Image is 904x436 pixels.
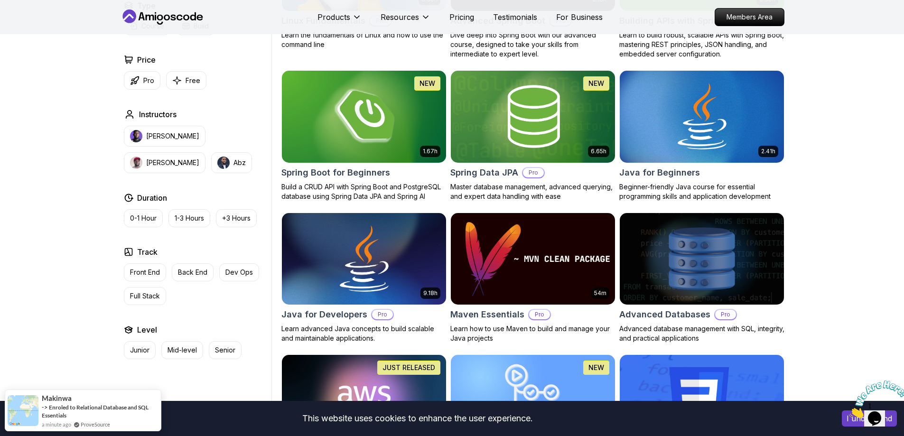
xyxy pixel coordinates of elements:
[124,263,166,281] button: Front End
[556,11,603,23] a: For Business
[211,152,252,173] button: instructor imgAbz
[8,395,38,426] img: provesource social proof notification image
[317,11,362,30] button: Products
[591,148,606,155] p: 6.65h
[42,420,71,428] span: a minute ago
[137,324,157,335] h2: Level
[124,287,166,305] button: Full Stack
[42,394,72,402] span: Makinwa
[450,324,615,343] p: Learn how to use Maven to build and manage your Java projects
[715,9,784,26] p: Members Area
[124,209,163,227] button: 0-1 Hour
[178,268,207,277] p: Back End
[493,11,537,23] a: Testimonials
[620,71,784,163] img: Java for Beginners card
[7,408,828,429] div: This website uses cookies to enhance the user experience.
[761,148,775,155] p: 2.41h
[423,148,438,155] p: 1.67h
[222,213,251,223] p: +3 Hours
[381,11,430,30] button: Resources
[168,209,210,227] button: 1-3 Hours
[450,308,524,321] h2: Maven Essentials
[423,289,438,297] p: 9.18h
[372,310,393,319] p: Pro
[146,131,199,141] p: [PERSON_NAME]
[845,377,904,422] iframe: chat widget
[450,70,615,201] a: Spring Data JPA card6.65hNEWSpring Data JPAProMaster database management, advanced querying, and ...
[447,211,619,307] img: Maven Essentials card
[143,76,154,85] p: Pro
[715,8,784,26] a: Members Area
[382,363,435,372] p: JUST RELEASED
[619,182,784,201] p: Beginner-friendly Java course for essential programming skills and application development
[282,213,446,305] img: Java for Developers card
[130,157,142,169] img: instructor img
[715,310,736,319] p: Pro
[124,71,160,90] button: Pro
[130,213,157,223] p: 0-1 Hour
[450,182,615,201] p: Master database management, advanced querying, and expert data handling with ease
[233,158,246,167] p: Abz
[137,192,167,204] h2: Duration
[842,410,897,427] button: Accept cookies
[4,4,8,12] span: 1
[619,166,700,179] h2: Java for Beginners
[166,71,206,90] button: Free
[619,213,784,343] a: Advanced Databases cardAdvanced DatabasesProAdvanced database management with SQL, integrity, and...
[186,76,200,85] p: Free
[209,341,242,359] button: Senior
[124,341,156,359] button: Junior
[588,363,604,372] p: NEW
[281,182,447,201] p: Build a CRUD API with Spring Boot and PostgreSQL database using Spring Data JPA and Spring AI
[594,289,606,297] p: 54m
[281,308,367,321] h2: Java for Developers
[588,79,604,88] p: NEW
[619,70,784,201] a: Java for Beginners card2.41hJava for BeginnersBeginner-friendly Java course for essential program...
[219,263,259,281] button: Dev Ops
[282,71,446,163] img: Spring Boot for Beginners card
[281,324,447,343] p: Learn advanced Java concepts to build scalable and maintainable applications.
[124,126,205,147] button: instructor img[PERSON_NAME]
[529,310,550,319] p: Pro
[146,158,199,167] p: [PERSON_NAME]
[523,168,544,177] p: Pro
[450,213,615,343] a: Maven Essentials card54mMaven EssentialsProLearn how to use Maven to build and manage your Java p...
[137,246,158,258] h2: Track
[317,11,350,23] p: Products
[130,345,149,355] p: Junior
[281,213,447,343] a: Java for Developers card9.18hJava for DevelopersProLearn advanced Java concepts to build scalable...
[130,291,160,301] p: Full Stack
[81,420,110,428] a: ProveSource
[281,166,390,179] h2: Spring Boot for Beginners
[217,157,230,169] img: instructor img
[130,130,142,142] img: instructor img
[620,213,784,305] img: Advanced Databases card
[450,30,615,59] p: Dive deep into Spring Boot with our advanced course, designed to take your skills from intermedia...
[42,404,149,419] a: Enroled to Relational Database and SQL Essentials
[215,345,235,355] p: Senior
[449,11,474,23] a: Pricing
[172,263,214,281] button: Back End
[381,11,419,23] p: Resources
[42,403,48,411] span: ->
[139,109,177,120] h2: Instructors
[124,152,205,173] button: instructor img[PERSON_NAME]
[161,341,203,359] button: Mid-level
[619,324,784,343] p: Advanced database management with SQL, integrity, and practical applications
[450,166,518,179] h2: Spring Data JPA
[225,268,253,277] p: Dev Ops
[451,71,615,163] img: Spring Data JPA card
[619,30,784,59] p: Learn to build robust, scalable APIs with Spring Boot, mastering REST principles, JSON handling, ...
[281,70,447,201] a: Spring Boot for Beginners card1.67hNEWSpring Boot for BeginnersBuild a CRUD API with Spring Boot ...
[4,4,63,41] img: Chat attention grabber
[281,30,447,49] p: Learn the fundamentals of Linux and how to use the command line
[619,308,710,321] h2: Advanced Databases
[168,345,197,355] p: Mid-level
[175,213,204,223] p: 1-3 Hours
[130,268,160,277] p: Front End
[419,79,435,88] p: NEW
